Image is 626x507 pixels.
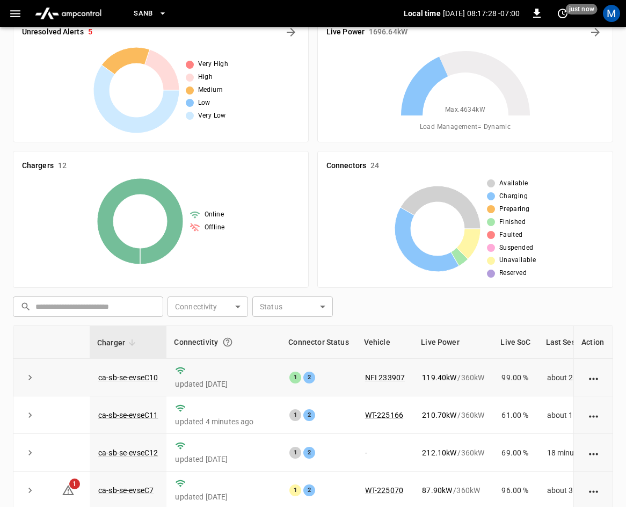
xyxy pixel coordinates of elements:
td: 69.00 % [493,434,538,472]
a: 1 [62,486,75,494]
div: 2 [303,372,315,383]
td: about 2 hours ago [538,359,618,396]
span: Offline [205,222,225,233]
h6: Unresolved Alerts [22,26,84,38]
span: Finished [499,217,526,228]
h6: 1696.64 kW [369,26,407,38]
span: Reserved [499,268,527,279]
h6: 5 [88,26,92,38]
span: Load Management = Dynamic [420,122,511,133]
p: updated 4 minutes ago [175,416,272,427]
span: Suspended [499,243,534,253]
div: / 360 kW [422,447,484,458]
button: expand row [22,407,38,423]
span: Online [205,209,224,220]
h6: 12 [58,160,67,172]
a: ca-sb-se-evseC12 [98,448,158,457]
span: Unavailable [499,255,536,266]
h6: Connectors [326,160,366,172]
th: Last Session [538,326,618,359]
div: / 360 kW [422,372,484,383]
button: set refresh interval [554,5,571,22]
button: expand row [22,370,38,386]
p: updated [DATE] [175,491,272,502]
span: Charger [97,336,139,349]
a: ca-sb-se-evseC10 [98,373,158,382]
td: 18 minutes ago [538,434,618,472]
a: WT-225166 [365,411,403,419]
p: 212.10 kW [422,447,456,458]
span: Faulted [499,230,523,241]
span: Very Low [198,111,226,121]
td: about 1 hour ago [538,396,618,434]
p: updated [DATE] [175,379,272,389]
p: 210.70 kW [422,410,456,421]
th: Live SoC [493,326,538,359]
p: [DATE] 08:17:28 -07:00 [443,8,520,19]
button: Connection between the charger and our software. [218,332,237,352]
a: WT-225070 [365,486,403,495]
button: Energy Overview [587,24,604,41]
div: action cell options [587,410,600,421]
h6: Chargers [22,160,54,172]
th: Vehicle [356,326,414,359]
a: ca-sb-se-evseC11 [98,411,158,419]
div: action cell options [587,372,600,383]
div: 1 [289,372,301,383]
td: - [356,434,414,472]
h6: Live Power [326,26,365,38]
div: 1 [289,409,301,421]
span: 1 [69,479,80,489]
span: Preparing [499,204,530,215]
div: 1 [289,447,301,459]
span: Max. 4634 kW [445,105,485,115]
span: Charging [499,191,528,202]
button: All Alerts [282,24,300,41]
th: Live Power [413,326,493,359]
button: SanB [129,3,171,24]
span: just now [566,4,598,15]
img: ampcontrol.io logo [31,3,106,24]
p: 119.40 kW [422,372,456,383]
div: 2 [303,409,315,421]
span: Available [499,178,528,189]
button: expand row [22,482,38,498]
span: High [198,72,213,83]
p: 87.90 kW [422,485,452,496]
div: / 360 kW [422,410,484,421]
a: NFI 233907 [365,373,405,382]
span: Low [198,98,210,108]
th: Connector Status [281,326,356,359]
div: Connectivity [174,332,273,352]
span: Very High [198,59,229,70]
div: 2 [303,447,315,459]
p: Local time [404,8,441,19]
button: expand row [22,445,38,461]
h6: 24 [370,160,379,172]
td: 99.00 % [493,359,538,396]
span: Medium [198,85,223,96]
span: SanB [134,8,153,20]
div: 1 [289,484,301,496]
p: updated [DATE] [175,454,272,465]
a: ca-sb-se-evseC7 [98,486,154,495]
div: / 360 kW [422,485,484,496]
div: action cell options [587,485,600,496]
th: Action [573,326,613,359]
div: 2 [303,484,315,496]
td: 61.00 % [493,396,538,434]
div: profile-icon [603,5,620,22]
div: action cell options [587,447,600,458]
